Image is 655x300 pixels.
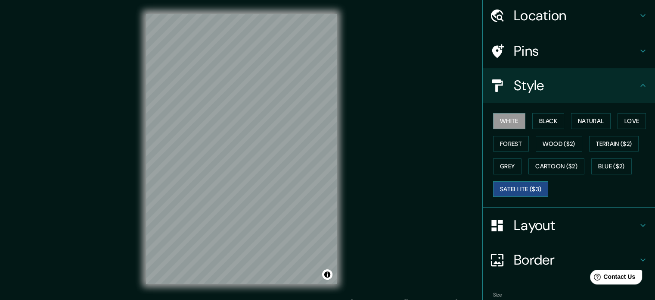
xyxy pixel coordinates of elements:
div: Style [483,68,655,103]
button: Grey [493,158,522,174]
h4: Layout [514,217,638,234]
button: Natural [571,113,611,129]
button: Black [532,113,565,129]
div: Pins [483,34,655,68]
canvas: Map [146,14,337,284]
h4: Location [514,7,638,24]
h4: Style [514,77,638,94]
h4: Border [514,251,638,268]
button: Toggle attribution [322,269,332,280]
h4: Pins [514,42,638,60]
button: Love [618,113,646,129]
button: Cartoon ($2) [528,158,584,174]
label: Size [493,291,502,299]
button: Wood ($2) [536,136,582,152]
div: Border [483,243,655,277]
div: Layout [483,208,655,243]
iframe: Help widget launcher [578,266,646,291]
button: Satellite ($3) [493,181,548,197]
button: White [493,113,525,129]
button: Terrain ($2) [589,136,639,152]
button: Blue ($2) [591,158,632,174]
button: Forest [493,136,529,152]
